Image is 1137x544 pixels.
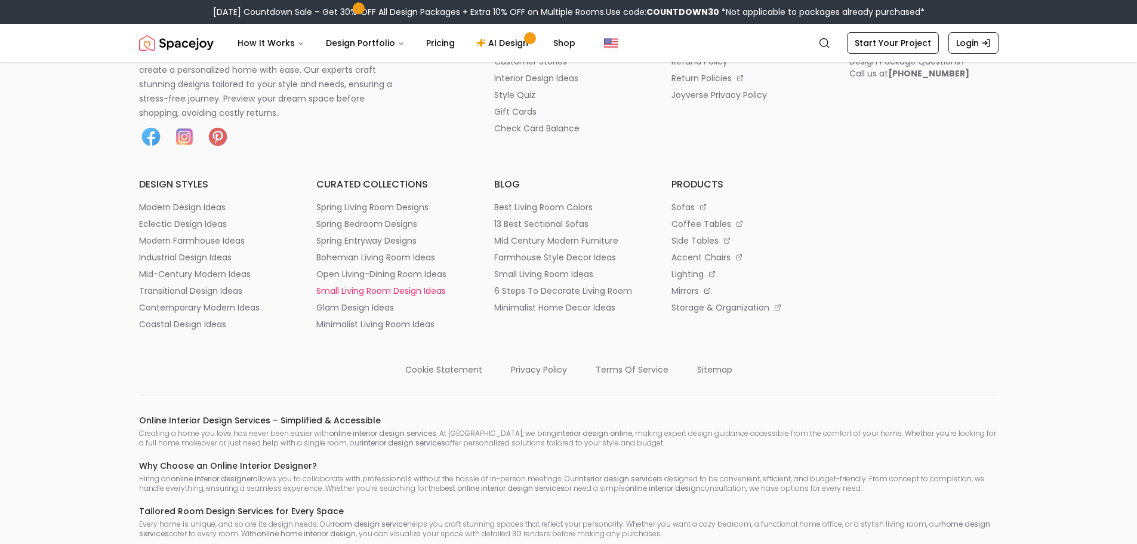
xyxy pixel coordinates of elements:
p: glam design ideas [316,302,394,314]
h6: blog [494,177,643,192]
a: Start Your Project [847,32,939,54]
p: contemporary modern ideas [139,302,260,314]
p: lighting [671,268,704,280]
p: spring entryway designs [316,235,417,247]
p: 6 steps to decorate living room [494,285,632,297]
img: Pinterest icon [206,125,230,149]
a: modern design ideas [139,201,288,213]
p: accent chairs [671,251,731,263]
p: minimalist home decor ideas [494,302,615,314]
strong: interior design service [577,474,657,484]
strong: room design service [332,519,407,529]
a: interior design ideas [494,72,643,84]
a: accent chairs [671,251,821,263]
a: style quiz [494,89,643,101]
b: COUNTDOWN30 [646,6,719,18]
button: How It Works [228,31,314,55]
p: privacy policy [511,364,567,376]
strong: online interior design services [329,428,436,438]
h6: Online Interior Design Services – Simplified & Accessible [139,414,999,426]
strong: online home interior design [257,528,356,539]
strong: interior design services [362,438,445,448]
strong: home design services [139,519,990,539]
strong: best online interior design services [440,483,565,493]
a: Facebook icon [139,125,163,149]
span: *Not applicable to packages already purchased* [719,6,925,18]
nav: Global [139,24,999,62]
a: mid century modern furniture [494,235,643,247]
p: Hiring an allows you to collaborate with professionals without the hassle of in-person meetings. ... [139,474,999,493]
p: minimalist living room ideas [316,318,435,330]
a: open living-dining room ideas [316,268,466,280]
p: Creating a home you love has never been easier with . At [GEOGRAPHIC_DATA], we bring , making exp... [139,429,999,448]
a: check card balance [494,122,643,134]
img: Instagram icon [172,125,196,149]
a: glam design ideas [316,302,466,314]
div: [DATE] Countdown Sale – Get 30% OFF All Design Packages + Extra 10% OFF on Multiple Rooms. [213,6,925,18]
a: 13 best sectional sofas [494,218,643,230]
a: Design Package Questions?Call us at[PHONE_NUMBER] [849,56,999,79]
strong: interior design online [556,428,632,438]
a: joyverse privacy policy [671,89,821,101]
a: gift cards [494,106,643,118]
a: spring entryway designs [316,235,466,247]
h6: design styles [139,177,288,192]
p: return policies [671,72,732,84]
img: United States [604,36,618,50]
a: modern farmhouse ideas [139,235,288,247]
p: transitional design ideas [139,285,242,297]
a: storage & organization [671,302,821,314]
p: bohemian living room ideas [316,251,435,263]
a: spring living room designs [316,201,466,213]
a: mid-century modern ideas [139,268,288,280]
p: check card balance [494,122,580,134]
h6: Tailored Room Design Services for Every Space [139,505,999,517]
p: sofas [671,201,695,213]
p: spring bedroom designs [316,218,417,230]
a: Pricing [417,31,464,55]
p: storage & organization [671,302,769,314]
button: Design Portfolio [316,31,414,55]
p: coastal design ideas [139,318,226,330]
a: contemporary modern ideas [139,302,288,314]
img: Spacejoy Logo [139,31,214,55]
a: Shop [544,31,585,55]
a: lighting [671,268,821,280]
a: transitional design ideas [139,285,288,297]
a: mirrors [671,285,821,297]
a: privacy policy [511,359,567,376]
p: Every home is unique, and so are its design needs. Our helps you craft stunning spaces that refle... [139,520,999,539]
a: coffee tables [671,218,821,230]
p: small living room design ideas [316,285,446,297]
a: AI Design [467,31,541,55]
p: Spacejoy is an online interior design platform that helps you create a personalized home with eas... [139,48,406,120]
h6: curated collections [316,177,466,192]
b: [PHONE_NUMBER] [888,67,969,79]
p: interior design ideas [494,72,578,84]
p: style quiz [494,89,535,101]
p: mirrors [671,285,699,297]
p: terms of service [596,364,668,376]
a: minimalist home decor ideas [494,302,643,314]
a: return policies [671,72,821,84]
p: best living room colors [494,201,593,213]
a: Spacejoy [139,31,214,55]
p: sitemap [697,364,732,376]
a: bohemian living room ideas [316,251,466,263]
p: modern design ideas [139,201,226,213]
a: small living room ideas [494,268,643,280]
p: 13 best sectional sofas [494,218,588,230]
a: small living room design ideas [316,285,466,297]
p: gift cards [494,106,537,118]
a: sofas [671,201,821,213]
p: mid-century modern ideas [139,268,251,280]
a: cookie statement [405,359,482,376]
p: mid century modern furniture [494,235,618,247]
p: cookie statement [405,364,482,376]
a: Login [948,32,999,54]
p: industrial design ideas [139,251,232,263]
nav: Main [228,31,585,55]
p: side tables [671,235,719,247]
